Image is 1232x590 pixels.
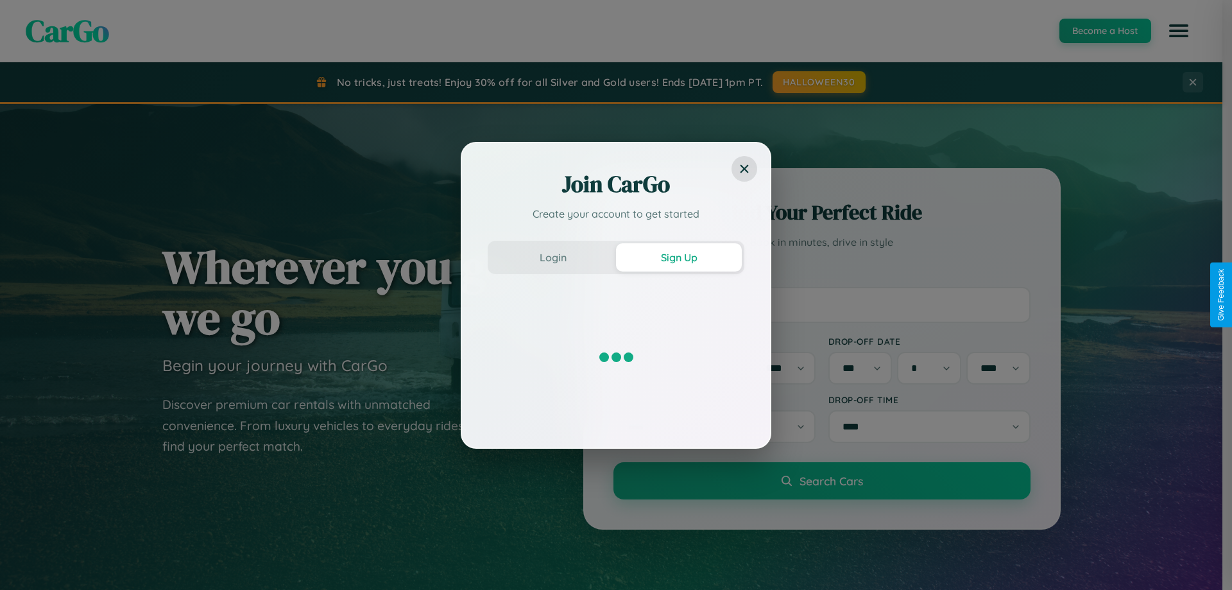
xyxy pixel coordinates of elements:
button: Login [490,243,616,272]
div: Give Feedback [1217,269,1226,321]
p: Create your account to get started [488,206,744,221]
h2: Join CarGo [488,169,744,200]
button: Sign Up [616,243,742,272]
iframe: Intercom live chat [13,546,44,577]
